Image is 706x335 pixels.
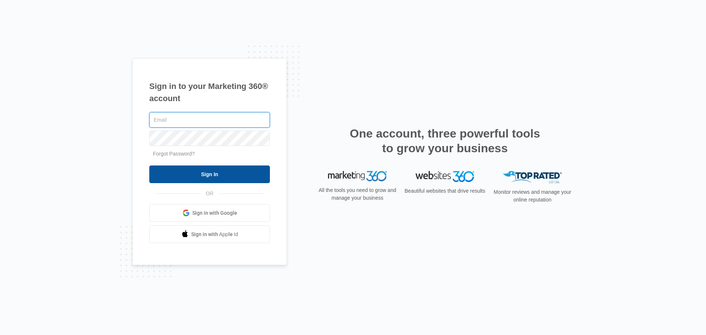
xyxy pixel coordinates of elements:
a: Sign in with Google [149,204,270,222]
input: Sign In [149,165,270,183]
img: Marketing 360 [328,171,387,181]
h2: One account, three powerful tools to grow your business [347,126,542,156]
p: Beautiful websites that drive results [404,187,486,195]
a: Forgot Password? [153,151,195,157]
input: Email [149,112,270,128]
p: All the tools you need to grow and manage your business [316,186,399,202]
img: Websites 360 [416,171,474,182]
a: Sign in with Apple Id [149,225,270,243]
p: Monitor reviews and manage your online reputation [491,188,574,204]
span: Sign in with Google [192,209,237,217]
span: OR [201,190,219,197]
img: Top Rated Local [503,171,562,183]
h1: Sign in to your Marketing 360® account [149,80,270,104]
span: Sign in with Apple Id [191,231,238,238]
